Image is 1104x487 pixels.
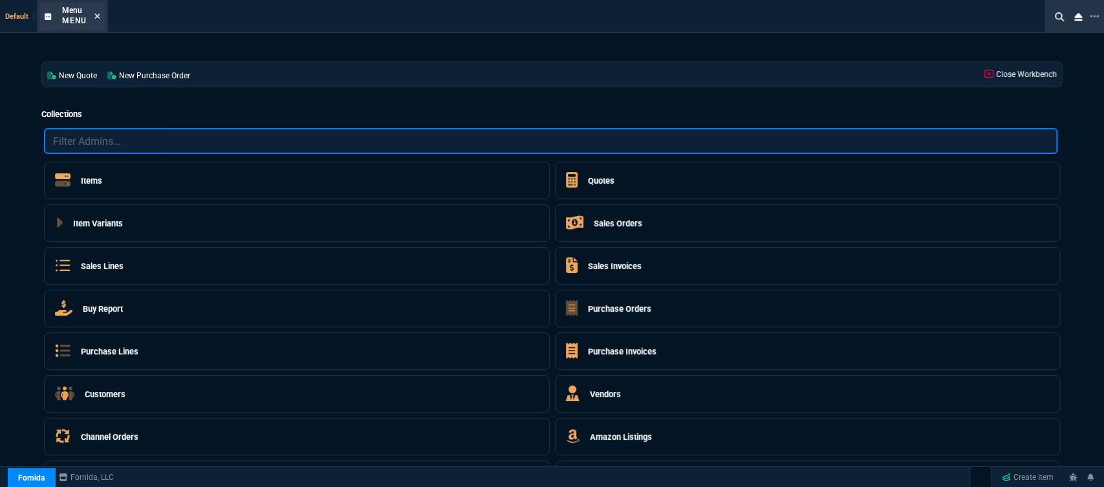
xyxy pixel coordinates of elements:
a: Create Item [997,468,1059,487]
a: msbcCompanyName [55,471,118,483]
nx-icon: Close Tab [94,12,100,22]
nx-icon: Close Workbench [1069,9,1087,25]
h5: Purchase Invoices [588,345,656,358]
a: New Purchase Order [102,62,195,87]
h5: Sales Invoices [588,260,642,272]
nx-icon: Search [1050,9,1069,25]
a: New Quote [42,62,102,87]
h5: Sales Orders [594,217,642,230]
h5: Customers [85,388,125,400]
h5: Buy Report [83,303,123,315]
input: Filter Admins... [44,128,1057,154]
h5: Amazon Listings [590,431,652,443]
span: Menu [62,6,82,15]
a: Close Workbench [979,62,1062,87]
h5: Vendors [590,388,621,400]
p: Menu [62,16,87,26]
h5: Purchase Lines [81,345,138,358]
h5: Items [81,175,102,187]
nx-icon: Open New Tab [1090,10,1099,23]
h5: Purchase Orders [588,303,651,315]
span: Default [5,12,34,21]
h5: Quotes [588,175,614,187]
h5: Channel Orders [81,431,138,443]
h5: Item Variants [73,217,123,230]
h5: Collections [41,108,1063,120]
h5: Sales Lines [81,260,124,272]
